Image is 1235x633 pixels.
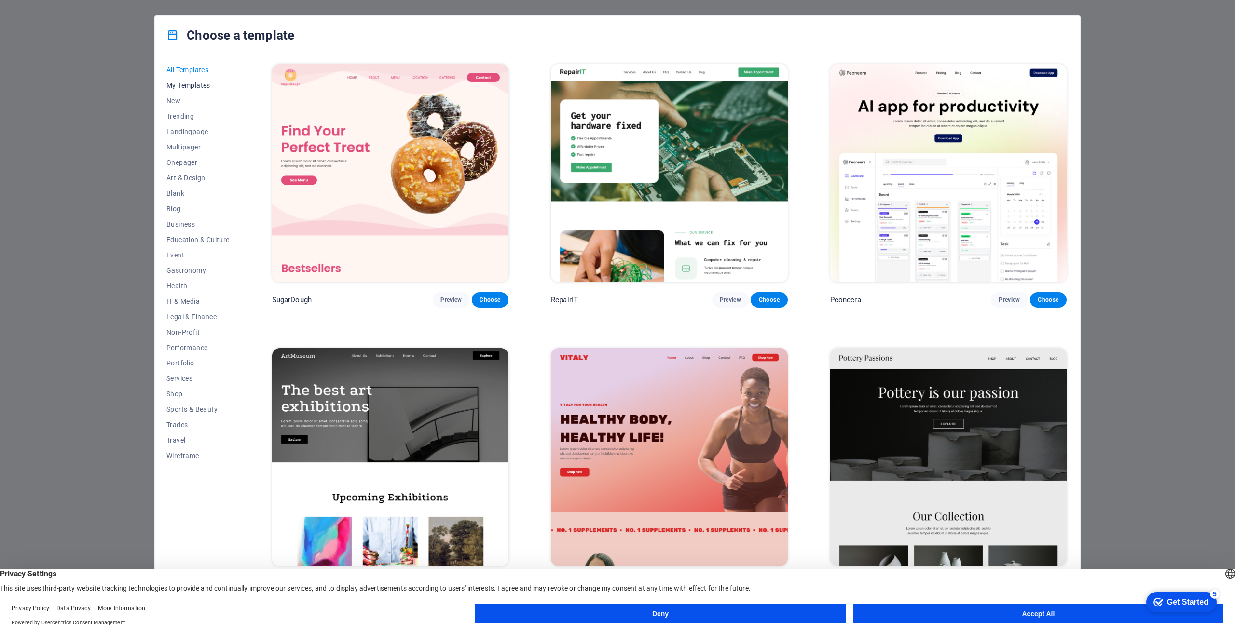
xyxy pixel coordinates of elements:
[166,93,230,108] button: New
[272,295,312,305] p: SugarDough
[166,236,230,243] span: Education & Culture
[166,294,230,309] button: IT & Media
[166,452,230,459] span: Wireframe
[1038,296,1059,304] span: Choose
[166,78,230,93] button: My Templates
[166,344,230,351] span: Performance
[166,313,230,321] span: Legal & Finance
[720,296,741,304] span: Preview
[166,124,230,139] button: Landingpage
[166,402,230,417] button: Sports & Beauty
[166,201,230,216] button: Blog
[758,296,780,304] span: Choose
[830,295,861,305] p: Peoneera
[166,186,230,201] button: Blank
[166,355,230,371] button: Portfolio
[166,112,230,120] span: Trending
[166,247,230,263] button: Event
[166,421,230,429] span: Trades
[166,205,230,213] span: Blog
[166,375,230,382] span: Services
[751,292,787,308] button: Choose
[166,390,230,398] span: Shop
[472,292,508,308] button: Choose
[166,220,230,228] span: Business
[1030,292,1067,308] button: Choose
[433,292,469,308] button: Preview
[166,386,230,402] button: Shop
[166,81,230,89] span: My Templates
[712,292,749,308] button: Preview
[166,309,230,324] button: Legal & Finance
[166,267,230,274] span: Gastronomy
[272,64,508,282] img: SugarDough
[166,143,230,151] span: Multipager
[480,296,501,304] span: Choose
[166,139,230,155] button: Multipager
[166,66,230,74] span: All Templates
[166,436,230,444] span: Travel
[166,340,230,355] button: Performance
[166,155,230,170] button: Onepager
[830,348,1067,566] img: Pottery Passions
[166,97,230,105] span: New
[166,278,230,294] button: Health
[166,297,230,305] span: IT & Media
[8,5,78,25] div: Get Started 5 items remaining, 0% complete
[440,296,462,304] span: Preview
[166,189,230,197] span: Blank
[551,64,787,282] img: RepairIT
[166,448,230,463] button: Wireframe
[166,359,230,367] span: Portfolio
[166,324,230,340] button: Non-Profit
[166,432,230,448] button: Travel
[166,108,230,124] button: Trending
[166,128,230,135] span: Landingpage
[71,2,81,12] div: 5
[166,170,230,186] button: Art & Design
[28,11,70,19] div: Get Started
[166,62,230,78] button: All Templates
[166,251,230,259] span: Event
[830,64,1067,282] img: Peoneera
[551,348,787,566] img: Vitaly
[166,216,230,232] button: Business
[166,328,230,336] span: Non-Profit
[166,371,230,386] button: Services
[166,27,294,43] h4: Choose a template
[166,263,230,278] button: Gastronomy
[272,348,508,566] img: Art Museum
[166,405,230,413] span: Sports & Beauty
[166,417,230,432] button: Trades
[166,282,230,290] span: Health
[991,292,1028,308] button: Preview
[166,232,230,247] button: Education & Culture
[551,295,578,305] p: RepairIT
[166,159,230,166] span: Onepager
[166,174,230,182] span: Art & Design
[999,296,1020,304] span: Preview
